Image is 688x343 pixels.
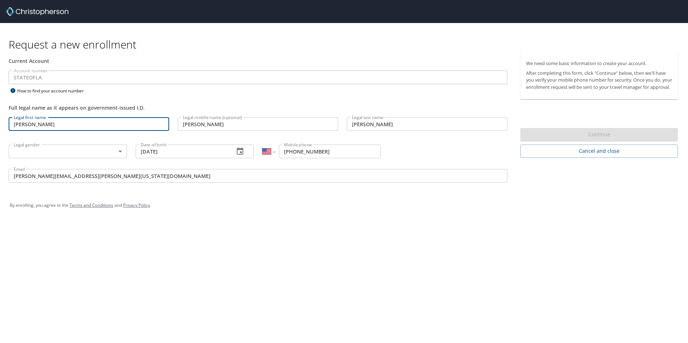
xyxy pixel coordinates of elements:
input: Enter phone number [279,145,381,158]
p: After completing this form, click "Continue" below, then we'll have you verify your mobile phone ... [526,70,672,91]
h1: Request a new enrollment [9,37,684,51]
div: Current Account [9,57,507,65]
div: By enrolling, you agree to the and . [10,196,678,214]
img: cbt logo [6,7,68,16]
div: How to find your account number [9,86,99,95]
div: ​ [9,145,127,158]
div: Full legal name as it appears on government-issued I.D. [9,104,507,111]
button: Cancel and close [520,145,678,158]
p: We need some basic information to create your account. [526,60,672,67]
span: Cancel and close [526,147,672,156]
a: Privacy Policy [123,202,150,208]
a: Terms and Conditions [69,202,113,208]
input: MM/DD/YYYY [136,145,229,158]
